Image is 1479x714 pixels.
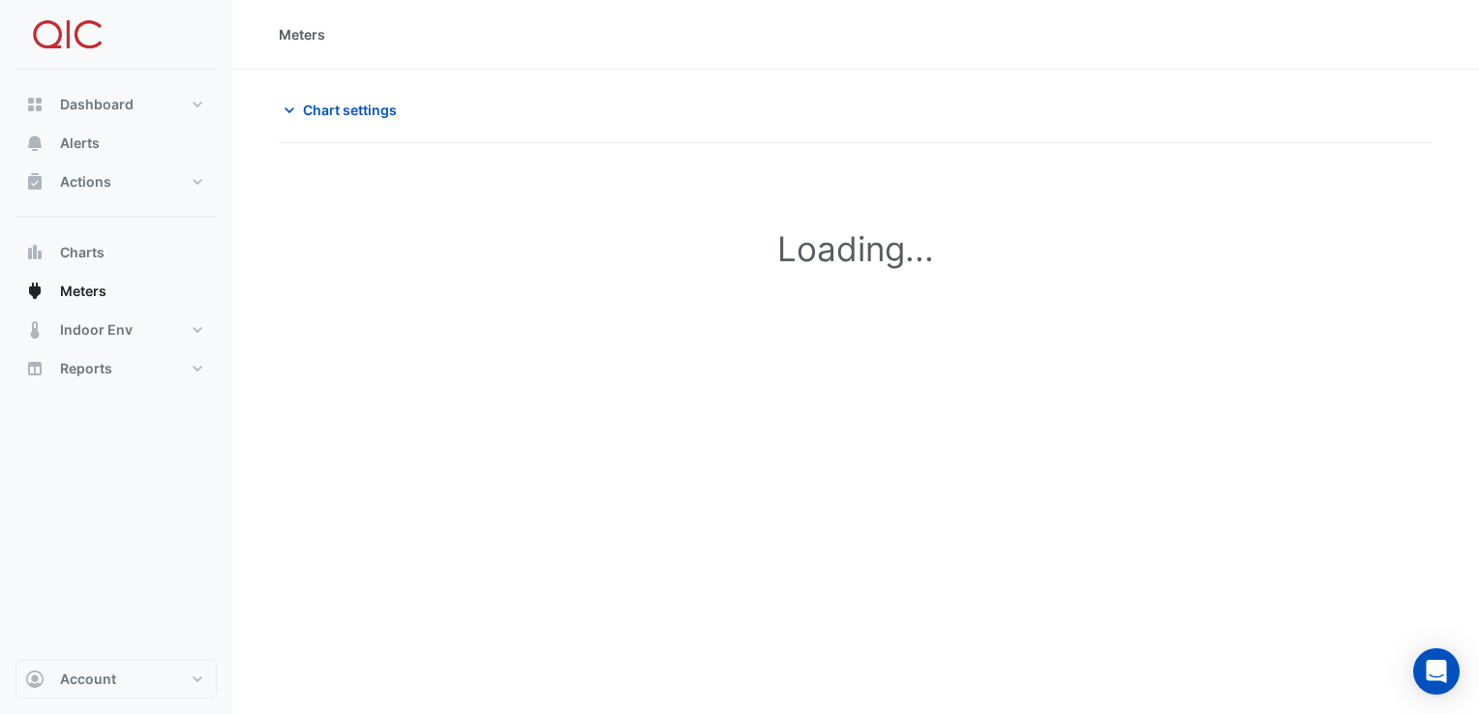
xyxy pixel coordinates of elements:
[23,15,110,54] img: Company Logo
[60,282,106,301] span: Meters
[25,243,45,262] app-icon: Charts
[25,359,45,378] app-icon: Reports
[25,172,45,192] app-icon: Actions
[15,163,217,201] button: Actions
[60,243,105,262] span: Charts
[15,349,217,388] button: Reports
[60,95,134,114] span: Dashboard
[310,228,1402,269] h1: Loading...
[60,669,116,689] span: Account
[15,85,217,124] button: Dashboard
[25,320,45,340] app-icon: Indoor Env
[15,272,217,311] button: Meters
[60,134,100,153] span: Alerts
[60,359,112,378] span: Reports
[60,172,111,192] span: Actions
[15,124,217,163] button: Alerts
[279,24,325,45] div: Meters
[1413,648,1460,695] div: Open Intercom Messenger
[60,320,133,340] span: Indoor Env
[25,282,45,301] app-icon: Meters
[15,233,217,272] button: Charts
[25,95,45,114] app-icon: Dashboard
[303,100,397,120] span: Chart settings
[15,660,217,699] button: Account
[279,93,409,127] button: Chart settings
[15,311,217,349] button: Indoor Env
[25,134,45,153] app-icon: Alerts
